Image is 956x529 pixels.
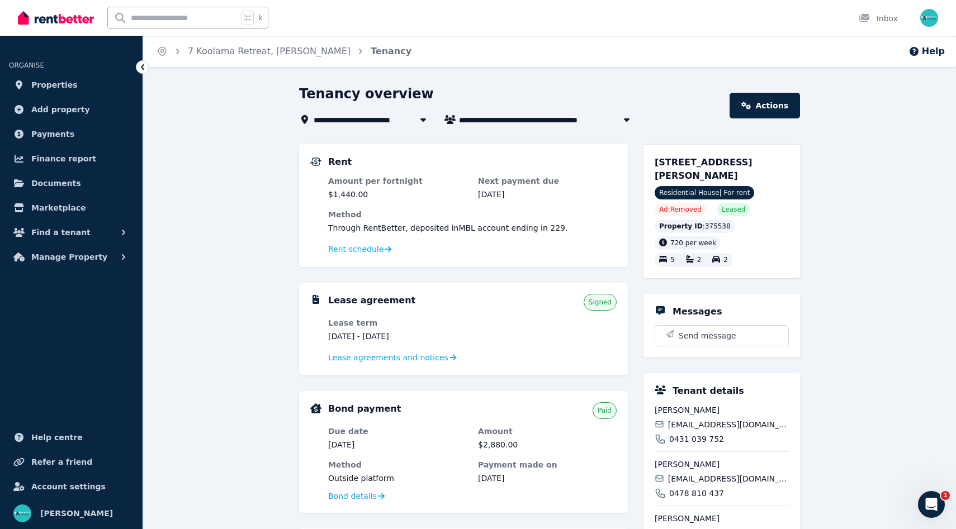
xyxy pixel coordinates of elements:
span: Help centre [31,431,83,444]
dd: [DATE] [328,439,467,450]
dt: Next payment due [478,175,617,187]
span: [EMAIL_ADDRESS][DOMAIN_NAME] [668,419,789,430]
a: Actions [730,93,800,118]
span: [EMAIL_ADDRESS][DOMAIN_NAME] [668,473,789,484]
a: Refer a friend [9,451,134,473]
dt: Due date [328,426,467,437]
span: [PERSON_NAME] [40,507,113,520]
a: Tenancy [371,46,411,56]
a: Help centre [9,426,134,449]
span: Paid [598,406,612,415]
span: Ad: Removed [659,205,702,214]
span: 0478 810 437 [669,488,724,499]
span: Documents [31,177,81,190]
span: Payments [31,127,74,141]
span: ORGANISE [9,61,44,69]
dt: Amount per fortnight [328,175,467,187]
span: 720 per week [670,239,716,247]
a: Bond details [328,490,385,502]
button: Send message [655,326,788,346]
dd: $1,440.00 [328,189,467,200]
dd: [DATE] [478,473,617,484]
span: [PERSON_NAME] [655,459,789,470]
button: Find a tenant [9,221,134,244]
span: Bond details [328,490,377,502]
span: Lease agreements and notices [328,352,448,363]
dd: Outside platform [328,473,467,484]
span: Finance report [31,152,96,165]
h5: Messages [673,305,722,318]
img: Steve Williams [13,504,31,522]
span: Properties [31,78,78,92]
h5: Lease agreement [328,294,415,307]
span: 2 [697,256,702,264]
h5: Tenant details [673,384,744,398]
iframe: Intercom live chat [918,491,945,518]
span: 2 [723,256,728,264]
a: Lease agreements and notices [328,352,456,363]
a: Rent schedule [328,244,392,255]
dt: Amount [478,426,617,437]
dd: $2,880.00 [478,439,617,450]
img: Steve Williams [920,9,938,27]
h5: Rent [328,155,352,169]
img: Bond Details [310,403,321,413]
span: Residential House | For rent [655,186,754,199]
span: [PERSON_NAME] [655,513,789,524]
a: 7 Koolama Retreat, [PERSON_NAME] [188,46,351,56]
span: Through RentBetter , deposited in MBL account ending in 229 . [328,223,567,232]
a: Payments [9,123,134,145]
dt: Payment made on [478,459,617,470]
span: Send message [679,330,736,341]
span: Leased [722,205,745,214]
span: Manage Property [31,250,107,264]
div: Inbox [859,13,898,24]
dt: Method [328,459,467,470]
a: Properties [9,74,134,96]
div: : 375538 [655,220,735,233]
span: Property ID [659,222,703,231]
button: Help [908,45,945,58]
span: Add property [31,103,90,116]
span: Find a tenant [31,226,91,239]
span: Rent schedule [328,244,384,255]
span: [STREET_ADDRESS][PERSON_NAME] [655,157,753,181]
a: Finance report [9,147,134,170]
img: RentBetter [18,9,94,26]
img: Rental Payments [310,158,321,166]
span: Signed [589,298,612,307]
a: Documents [9,172,134,194]
a: Account settings [9,475,134,498]
span: Refer a friend [31,455,92,469]
span: [PERSON_NAME] [655,404,789,416]
span: 5 [670,256,675,264]
dd: [DATE] [478,189,617,200]
button: Manage Property [9,246,134,268]
span: Account settings [31,480,106,493]
dt: Lease term [328,317,467,328]
span: 1 [941,491,950,500]
a: Marketplace [9,197,134,219]
dt: Method [328,209,617,220]
a: Add property [9,98,134,121]
h5: Bond payment [328,402,401,416]
h1: Tenancy overview [299,85,434,103]
span: 0431 039 752 [669,433,724,445]
span: k [258,13,262,22]
span: Marketplace [31,201,86,215]
nav: Breadcrumb [143,36,425,67]
dd: [DATE] - [DATE] [328,331,467,342]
